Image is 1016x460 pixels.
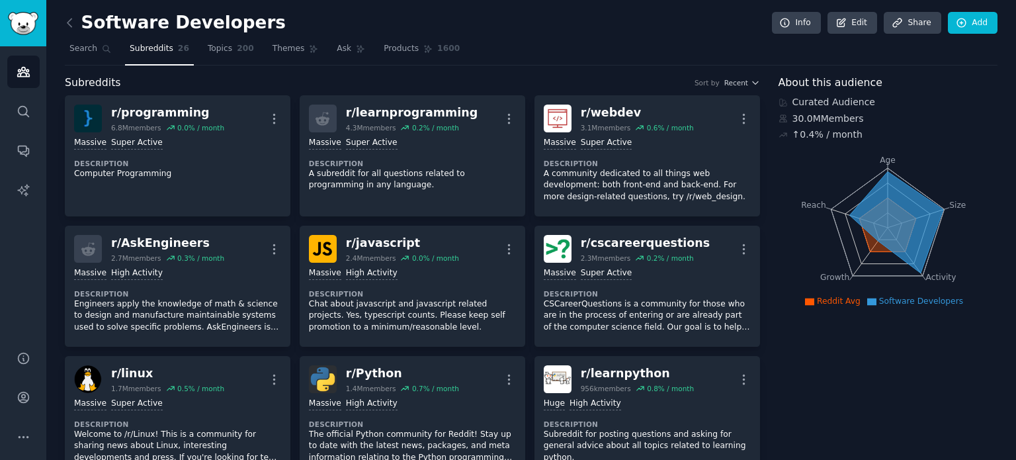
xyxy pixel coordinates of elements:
[412,384,459,393] div: 0.7 % / month
[111,235,224,252] div: r/ AskEngineers
[817,297,861,306] span: Reddit Avg
[74,289,281,299] dt: Description
[544,168,751,203] p: A community dedicated to all things web development: both front-end and back-end. For more design...
[581,365,694,382] div: r/ learnpython
[309,168,516,191] p: A subreddit for all questions related to programming in any language.
[65,75,121,91] span: Subreddits
[948,12,997,34] a: Add
[412,123,459,132] div: 0.2 % / month
[346,235,459,252] div: r/ javascript
[208,43,232,55] span: Topics
[65,226,290,347] a: r/AskEngineers2.7Mmembers0.3% / monthMassiveHigh ActivityDescriptionEngineers apply the knowledge...
[647,253,694,263] div: 0.2 % / month
[880,156,896,165] tspan: Age
[300,95,525,216] a: r/learnprogramming4.3Mmembers0.2% / monthMassiveSuper ActiveDescriptionA subreddit for all questi...
[74,398,106,410] div: Massive
[309,289,516,299] dt: Description
[412,253,459,263] div: 0.0 % / month
[570,398,621,410] div: High Activity
[647,384,694,393] div: 0.8 % / month
[379,38,464,66] a: Products1600
[544,137,576,150] div: Massive
[647,123,694,132] div: 0.6 % / month
[346,384,396,393] div: 1.4M members
[581,123,631,132] div: 3.1M members
[309,159,516,168] dt: Description
[346,267,398,280] div: High Activity
[346,105,478,121] div: r/ learnprogramming
[111,365,224,382] div: r/ linux
[581,267,632,280] div: Super Active
[177,384,224,393] div: 0.5 % / month
[544,299,751,334] p: CSCareerQuestions is a community for those who are in the process of entering or are already part...
[581,384,631,393] div: 956k members
[111,137,163,150] div: Super Active
[581,253,631,263] div: 2.3M members
[111,384,161,393] div: 1.7M members
[273,43,305,55] span: Themes
[544,289,751,299] dt: Description
[724,78,748,87] span: Recent
[74,105,102,132] img: programming
[74,159,281,168] dt: Description
[346,253,396,263] div: 2.4M members
[74,267,106,280] div: Massive
[74,365,102,393] img: linux
[534,226,760,347] a: cscareerquestionsr/cscareerquestions2.3Mmembers0.2% / monthMassiveSuper ActiveDescriptionCSCareer...
[544,420,751,429] dt: Description
[544,159,751,168] dt: Description
[544,398,565,410] div: Huge
[74,299,281,334] p: Engineers apply the knowledge of math & science to design and manufacture maintainable systems us...
[544,105,571,132] img: webdev
[111,123,161,132] div: 6.8M members
[879,297,963,306] span: Software Developers
[949,200,966,209] tspan: Size
[309,420,516,429] dt: Description
[74,420,281,429] dt: Description
[69,43,97,55] span: Search
[65,13,286,34] h2: Software Developers
[130,43,173,55] span: Subreddits
[111,398,163,410] div: Super Active
[779,75,882,91] span: About this audience
[346,398,398,410] div: High Activity
[309,137,341,150] div: Massive
[792,128,863,142] div: ↑ 0.4 % / month
[74,168,281,180] p: Computer Programming
[534,95,760,216] a: webdevr/webdev3.1Mmembers0.6% / monthMassiveSuper ActiveDescriptionA community dedicated to all t...
[884,12,941,34] a: Share
[125,38,194,66] a: Subreddits26
[346,137,398,150] div: Super Active
[309,365,337,393] img: Python
[384,43,419,55] span: Products
[820,273,849,282] tspan: Growth
[65,95,290,216] a: programmingr/programming6.8Mmembers0.0% / monthMassiveSuper ActiveDescriptionComputer Programming
[111,105,224,121] div: r/ programming
[111,253,161,263] div: 2.7M members
[724,78,760,87] button: Recent
[544,235,571,263] img: cscareerquestions
[309,267,341,280] div: Massive
[437,43,460,55] span: 1600
[346,365,459,382] div: r/ Python
[74,137,106,150] div: Massive
[337,43,351,55] span: Ask
[177,123,224,132] div: 0.0 % / month
[332,38,370,66] a: Ask
[300,226,525,347] a: javascriptr/javascript2.4Mmembers0.0% / monthMassiveHigh ActivityDescriptionChat about javascript...
[827,12,877,34] a: Edit
[8,12,38,35] img: GummySearch logo
[544,365,571,393] img: learnpython
[309,398,341,410] div: Massive
[177,253,224,263] div: 0.3 % / month
[178,43,189,55] span: 26
[695,78,720,87] div: Sort by
[309,235,337,263] img: javascript
[268,38,323,66] a: Themes
[65,38,116,66] a: Search
[772,12,821,34] a: Info
[779,112,998,126] div: 30.0M Members
[309,299,516,334] p: Chat about javascript and javascript related projects. Yes, typescript counts. Please keep self p...
[544,267,576,280] div: Massive
[581,137,632,150] div: Super Active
